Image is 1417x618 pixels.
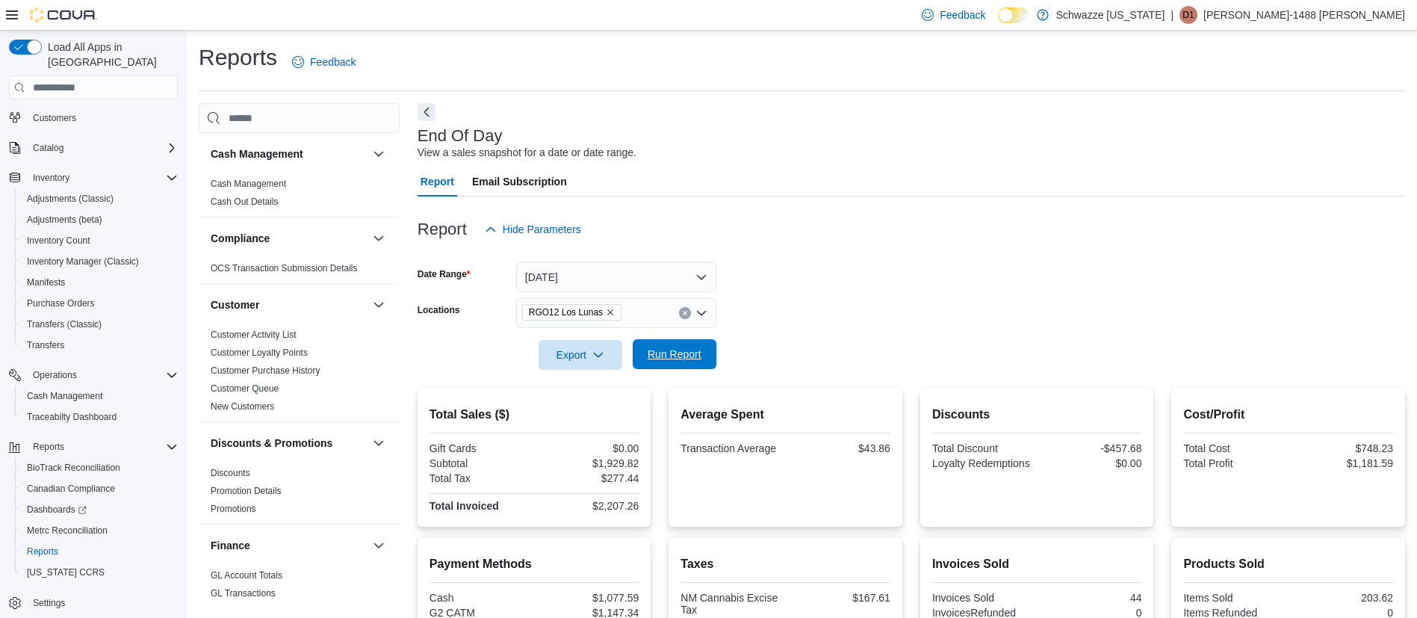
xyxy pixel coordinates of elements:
span: D1 [1182,6,1194,24]
a: [US_STATE] CCRS [21,563,111,581]
span: Customers [33,112,76,124]
div: Denise-1488 Zamora [1179,6,1197,24]
a: Dashboards [21,501,93,519]
button: Cash Management [370,145,388,163]
h2: Average Spent [680,406,890,424]
a: GL Transactions [211,588,276,599]
a: Customer Loyalty Points [211,347,308,358]
span: Promotion Details [211,485,282,497]
span: Canadian Compliance [27,483,115,495]
h2: Cost/Profit [1183,406,1393,424]
span: Dashboards [27,504,87,516]
span: Settings [33,597,65,609]
span: Manifests [21,274,178,291]
button: Discounts & Promotions [211,436,367,451]
div: Subtotal [430,457,531,469]
span: Operations [27,366,178,384]
span: Load All Apps in [GEOGRAPHIC_DATA] [42,40,178,69]
button: Canadian Compliance [15,478,184,499]
button: Adjustments (beta) [15,209,184,230]
button: Inventory Manager (Classic) [15,251,184,272]
p: Schwazze [US_STATE] [1056,6,1165,24]
div: $1,077.59 [537,592,639,604]
span: [US_STATE] CCRS [27,566,105,578]
span: Catalog [27,139,178,157]
h2: Products Sold [1183,555,1393,573]
a: Inventory Count [21,232,96,250]
span: Dashboards [21,501,178,519]
button: Reports [3,436,184,457]
button: Customers [3,107,184,129]
button: Inventory Count [15,230,184,251]
button: Cash Management [15,386,184,407]
span: Manifests [27,276,65,288]
button: Run Report [633,339,716,369]
div: Total Profit [1183,457,1285,469]
a: Cash Out Details [211,197,279,207]
button: Catalog [3,137,184,158]
button: Compliance [211,231,367,246]
span: Customer Activity List [211,329,297,341]
div: Gift Cards [430,442,531,454]
p: [PERSON_NAME]-1488 [PERSON_NAME] [1203,6,1405,24]
span: Transfers (Classic) [21,315,178,333]
a: Customer Queue [211,383,279,394]
span: Cash Management [211,178,286,190]
span: Customers [27,108,178,127]
button: Customer [211,297,367,312]
div: $0.00 [537,442,639,454]
span: Transfers [27,339,64,351]
div: Compliance [199,259,400,283]
a: Canadian Compliance [21,480,121,498]
h3: Customer [211,297,259,312]
div: NM Cannabis Excise Tax [680,592,782,616]
button: [US_STATE] CCRS [15,562,184,583]
span: Feedback [940,7,985,22]
span: Inventory [27,169,178,187]
div: Total Discount [932,442,1034,454]
div: Items Sold [1183,592,1285,604]
span: BioTrack Reconciliation [27,462,120,474]
button: Finance [370,537,388,554]
h3: End Of Day [418,127,503,145]
button: Hide Parameters [479,214,587,244]
span: GL Transactions [211,587,276,599]
span: Transfers (Classic) [27,318,102,330]
p: | [1171,6,1173,24]
span: Cash Management [21,387,178,405]
span: Traceabilty Dashboard [21,408,178,426]
h2: Discounts [932,406,1142,424]
button: Remove RGO12 Los Lunas from selection in this group [606,308,615,317]
input: Dark Mode [998,7,1029,23]
div: -$457.68 [1040,442,1141,454]
button: BioTrack Reconciliation [15,457,184,478]
div: Transaction Average [680,442,782,454]
button: Adjustments (Classic) [15,188,184,209]
span: Reports [21,543,178,560]
div: $1,181.59 [1292,457,1393,469]
span: Customer Loyalty Points [211,347,308,359]
span: Cash Out Details [211,196,279,208]
button: [DATE] [516,262,716,292]
span: Cash Management [27,390,102,402]
span: Promotions [211,503,256,515]
a: Inventory Manager (Classic) [21,253,145,271]
span: Adjustments (Classic) [27,193,114,205]
div: Finance [199,566,400,608]
span: Adjustments (Classic) [21,190,178,208]
h3: Cash Management [211,146,303,161]
span: Discounts [211,467,250,479]
button: Catalog [27,139,69,157]
span: Run Report [648,347,701,362]
a: Manifests [21,274,71,291]
button: Finance [211,538,367,553]
a: Feedback [286,47,362,77]
div: Total Cost [1183,442,1285,454]
div: Invoices Sold [932,592,1034,604]
button: Purchase Orders [15,293,184,314]
span: Purchase Orders [27,297,95,309]
span: Inventory Manager (Classic) [27,256,139,268]
span: Report [421,167,454,197]
a: Reports [21,543,64,560]
button: Metrc Reconciliation [15,520,184,541]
